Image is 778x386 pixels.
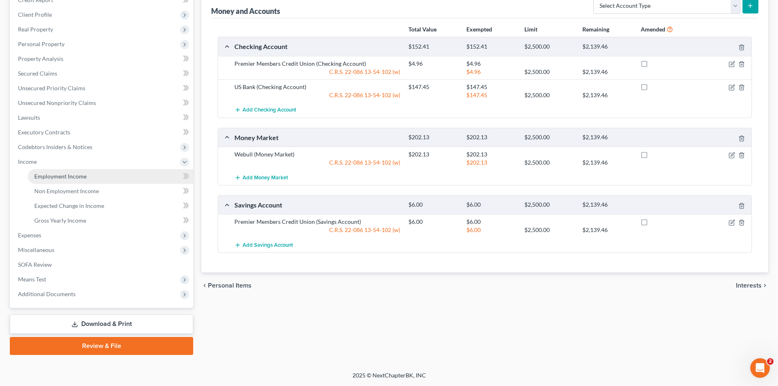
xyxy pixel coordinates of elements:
[404,134,462,141] div: $202.13
[25,49,156,70] div: All Cases View
[404,60,462,68] div: $4.96
[641,26,665,33] strong: Amended
[13,248,80,253] div: [PERSON_NAME] • 14h ago
[11,81,193,96] a: Unsecured Priority Claims
[10,315,193,334] a: Download & Print
[230,218,404,226] div: Premier Members Credit Union (Savings Account)
[230,60,404,68] div: Premier Members Credit Union (Checking Account)
[462,60,520,68] div: $4.96
[520,68,578,76] div: $2,500.00
[520,226,578,234] div: $2,500.00
[13,151,127,167] div: Hi [PERSON_NAME]! Taking a look for you now
[404,83,462,91] div: $147.45
[230,150,404,158] div: Webull (Money Market)
[28,169,193,184] a: Employment Income
[40,10,56,18] p: Active
[230,42,404,51] div: Checking Account
[18,40,65,47] span: Personal Property
[762,282,768,289] i: chevron_right
[230,158,404,167] div: C.R.S. 22-086 13-54-102 (w)
[35,130,81,136] b: [PERSON_NAME]
[18,232,41,239] span: Expenses
[201,282,208,289] i: chevron_left
[578,43,636,51] div: $2,139.46
[18,26,53,33] span: Real Property
[28,213,193,228] a: Gross Yearly Income
[33,78,129,93] strong: Form 121 Statement of Social Security
[7,27,157,127] div: Operator says…
[11,257,193,272] a: SOFA Review
[234,237,293,252] button: Add Savings Account
[128,3,143,19] button: Home
[7,250,156,264] textarea: Message…
[404,150,462,158] div: $202.13
[143,3,158,18] div: Close
[18,276,46,283] span: Means Test
[33,34,94,41] strong: ECF Access Denied
[462,150,520,158] div: $202.13
[40,4,93,10] h1: [PERSON_NAME]
[7,173,157,261] div: Emma says…
[462,218,520,226] div: $6.00
[26,268,32,274] button: Gif picker
[234,103,296,118] button: Add Checking Account
[156,371,622,386] div: 2025 © NextChapterBK, INC
[28,184,193,199] a: Non Employment Income
[578,226,636,234] div: $2,139.46
[33,56,80,62] strong: All Cases View
[462,43,520,51] div: $152.41
[578,134,636,141] div: $2,139.46
[404,201,462,209] div: $6.00
[462,134,520,141] div: $202.13
[404,43,462,51] div: $152.41
[11,96,193,110] a: Unsecured Nonpriority Claims
[18,290,76,297] span: Additional Documents
[243,174,288,181] span: Add Money Market
[230,83,404,91] div: US Bank (Checking Account)
[578,91,636,99] div: $2,139.46
[462,83,520,91] div: $147.45
[230,226,404,234] div: C.R.S. 22-086 13-54-102 (w)
[520,158,578,167] div: $2,500.00
[34,202,104,209] span: Expected Change in Income
[230,133,404,142] div: Money Market
[18,158,37,165] span: Income
[462,201,520,209] div: $6.00
[11,125,193,140] a: Executory Contracts
[10,337,193,355] a: Review & File
[25,27,156,49] div: ECF Access Denied
[243,242,293,248] span: Add Savings Account
[18,70,57,77] span: Secured Claims
[18,114,40,121] span: Lawsuits
[7,104,20,117] img: Profile image for Operator
[11,66,193,81] a: Secured Claims
[34,187,99,194] span: Non Employment Income
[767,358,774,365] span: 2
[25,129,33,137] img: Profile image for Emma
[52,268,58,274] button: Start recording
[462,226,520,234] div: $6.00
[7,127,157,146] div: Emma says…
[13,268,19,274] button: Emoji picker
[582,26,609,33] strong: Remaining
[466,26,492,33] strong: Exempted
[578,68,636,76] div: $2,139.46
[18,129,70,136] span: Executory Contracts
[7,173,134,247] div: I apologize for the frustrating filing experience! We are investigating a filing bug of this natu...
[7,146,157,173] div: Emma says…
[18,99,96,106] span: Unsecured Nonpriority Claims
[23,4,36,18] img: Profile image for Emma
[13,178,127,242] div: I apologize for the frustrating filing experience! We are investigating a filing bug of this natu...
[462,91,520,99] div: $147.45
[736,282,768,289] button: Interests chevron_right
[28,199,193,213] a: Expected Change in Income
[18,55,63,62] span: Property Analysis
[524,26,537,33] strong: Limit
[25,70,156,100] div: Form 121 Statement of Social Security
[736,282,762,289] span: Interests
[201,282,252,289] button: chevron_left Personal Items
[208,282,252,289] span: Personal Items
[520,91,578,99] div: $2,500.00
[520,201,578,209] div: $2,500.00
[18,261,52,268] span: SOFA Review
